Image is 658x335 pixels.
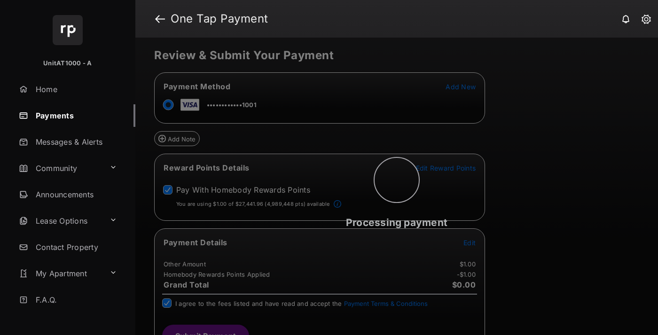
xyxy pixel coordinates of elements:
span: Processing payment [346,217,447,228]
a: Announcements [15,183,135,206]
a: Home [15,78,135,101]
strong: One Tap Payment [171,13,268,24]
a: Lease Options [15,210,106,232]
a: My Apartment [15,262,106,285]
a: Contact Property [15,236,135,258]
p: UnitAT1000 - A [43,59,92,68]
a: Messages & Alerts [15,131,135,153]
a: F.A.Q. [15,288,135,311]
a: Payments [15,104,135,127]
img: svg+xml;base64,PHN2ZyB4bWxucz0iaHR0cDovL3d3dy53My5vcmcvMjAwMC9zdmciIHdpZHRoPSI2NCIgaGVpZ2h0PSI2NC... [53,15,83,45]
a: Community [15,157,106,179]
